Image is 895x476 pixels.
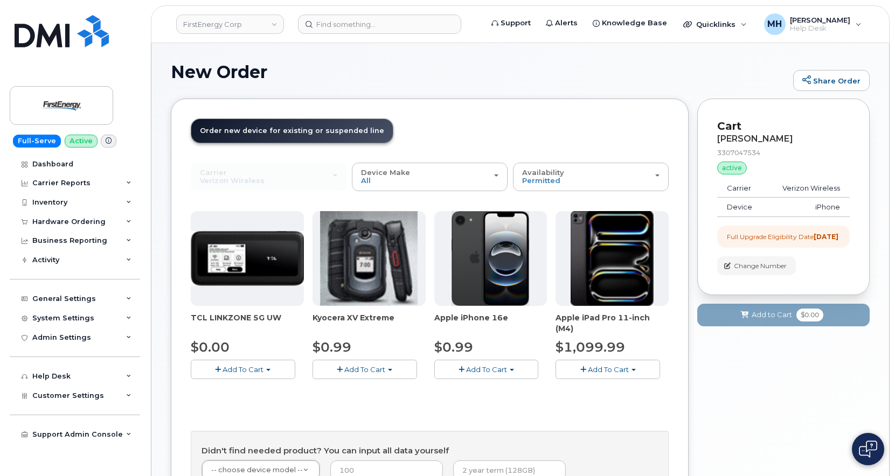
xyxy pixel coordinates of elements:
td: iPhone [766,198,850,217]
button: Add To Cart [556,360,660,379]
div: [PERSON_NAME] [717,134,850,144]
div: Apple iPad Pro 11-inch (M4) [556,312,669,334]
button: Add to Cart $0.00 [697,304,870,326]
div: Full Upgrade Eligibility Date [727,232,838,241]
img: xvextreme.gif [320,211,418,306]
span: -- choose device model -- [211,466,303,474]
span: All [361,176,371,185]
span: Permitted [522,176,560,185]
td: Verizon Wireless [766,179,850,198]
strong: [DATE] [814,233,838,241]
span: Add To Cart [466,365,507,374]
div: 3307047534 [717,148,850,157]
span: Availability [522,168,564,177]
span: $0.00 [191,339,230,355]
button: Add To Cart [313,360,417,379]
button: Availability Permitted [513,163,669,191]
span: Change Number [734,261,787,271]
span: $0.00 [796,309,823,321]
button: Change Number [717,256,796,275]
img: iphone16e.png [452,211,529,306]
p: Cart [717,118,850,134]
span: Add To Cart [344,365,385,374]
div: Kyocera XV Extreme [313,312,426,334]
button: Add To Cart [191,360,295,379]
span: Add To Cart [223,365,263,374]
button: Add To Cart [434,360,539,379]
img: Open chat [859,440,877,458]
span: Order new device for existing or suspended line [200,127,384,135]
div: active [717,162,747,174]
h1: New Order [171,62,788,81]
img: ipad_pro_11_m4.png [571,211,654,306]
span: Device Make [361,168,410,177]
span: Add To Cart [588,365,629,374]
button: Device Make All [352,163,508,191]
span: $1,099.99 [556,339,625,355]
td: Carrier [717,179,766,198]
div: TCL LINKZONE 5G UW [191,312,304,334]
h4: Didn't find needed product? You can input all data yourself [202,446,658,456]
a: Share Order [793,70,870,92]
div: Apple iPhone 16e [434,312,547,334]
span: $0.99 [434,339,473,355]
span: Add to Cart [752,310,792,320]
img: linkzone5g.png [191,231,304,286]
td: Device [717,198,766,217]
span: $0.99 [313,339,351,355]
